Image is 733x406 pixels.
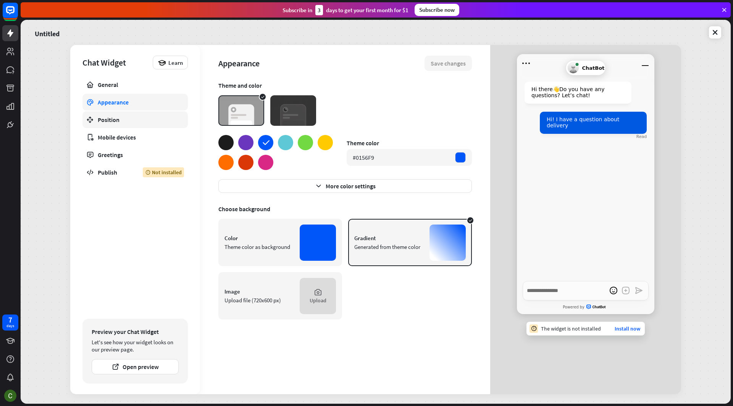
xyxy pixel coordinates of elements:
div: Appearance [218,58,425,69]
div: Let's see how your widget looks on our preview page. [92,339,179,353]
button: Open LiveChat chat widget [6,3,29,26]
button: Minimize window [639,57,651,69]
div: Subscribe now [415,4,459,16]
a: Appearance [82,94,188,111]
div: #0156F9 [353,154,374,161]
a: Mobile devices [82,129,188,146]
div: Image [224,288,294,295]
div: Mobile devices [98,133,173,141]
a: 7 days [2,315,18,331]
a: Powered byChatBot [517,302,654,313]
textarea: Write a message… [523,281,649,300]
div: Publish [98,168,131,176]
button: Save changes [425,56,472,71]
div: Chat Widget [82,57,149,68]
div: General [98,81,173,88]
span: Learn [168,59,183,66]
span: ChatBot [586,305,609,310]
div: 7 [8,316,12,323]
div: Choose background [218,205,472,213]
span: Powered by [563,305,584,309]
div: ChatBot [566,60,606,75]
a: Untitled [35,24,60,40]
div: Preview your Chat Widget [92,328,179,335]
div: Greetings [98,151,173,159]
button: open emoji picker [607,284,620,297]
div: 3 [315,5,323,15]
div: Color [224,234,294,242]
div: Upload file (720x600 px) [224,297,294,304]
div: Not installed [143,167,184,177]
span: ChatBot [582,65,604,71]
button: Send a message [633,284,645,297]
span: Hi! I have a question about delivery [547,116,619,128]
span: Hi there 👋 Do you have any questions? Let’s chat! [531,86,604,98]
div: Generated from theme color [354,243,423,250]
button: Add an attachment [620,284,632,297]
a: Install now [615,325,640,332]
a: Position [82,111,188,128]
div: Position [98,116,173,124]
div: Appearance [98,98,173,106]
div: Read [636,134,647,139]
div: Gradient [354,234,423,242]
div: days [6,323,14,329]
a: Publish Not installed [82,164,188,181]
div: Upload [310,297,326,304]
button: More color settings [218,179,472,193]
div: Theme and color [218,82,472,89]
div: Theme color as background [224,243,294,250]
div: The widget is not installed [541,325,601,332]
button: Open preview [92,359,179,374]
a: Greetings [82,146,188,163]
div: Theme color [347,139,472,147]
a: General [82,76,188,93]
div: Subscribe in days to get your first month for $1 [283,5,408,15]
button: Open menu [520,57,532,69]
